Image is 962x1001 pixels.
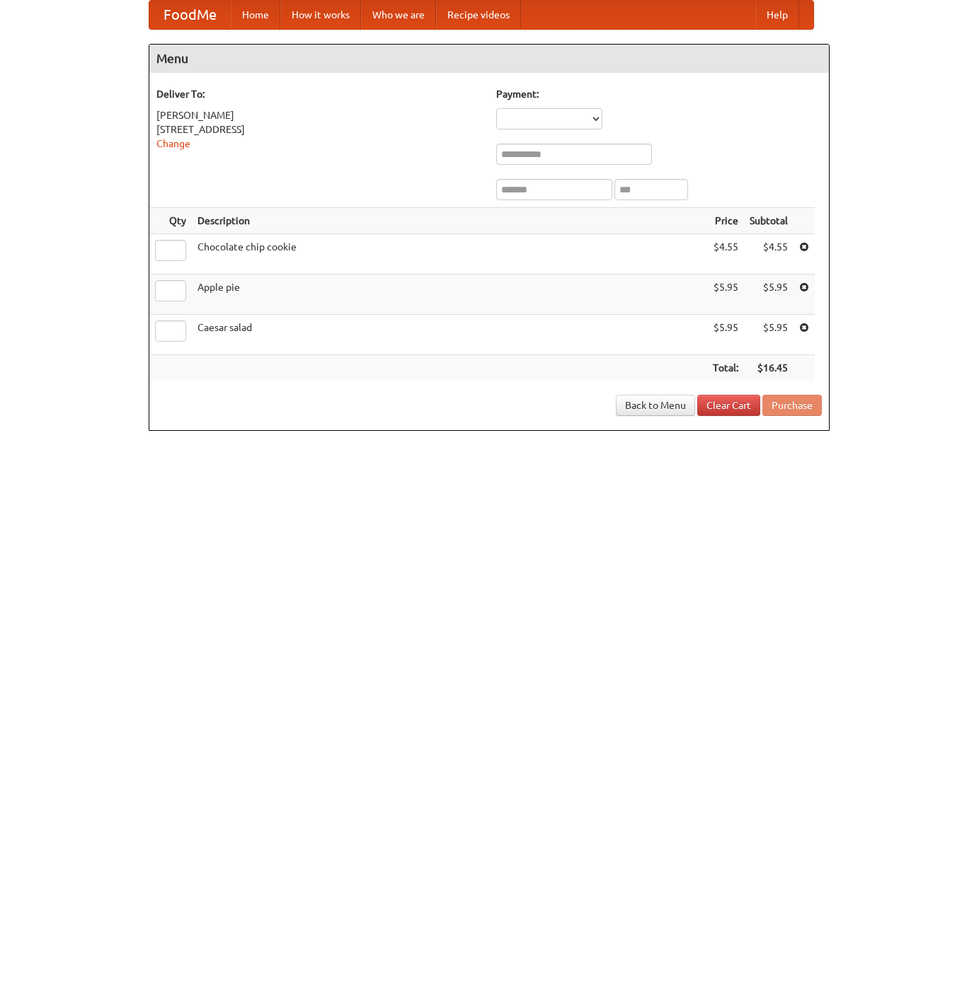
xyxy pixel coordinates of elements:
[192,234,707,274] td: Chocolate chip cookie
[280,1,361,29] a: How it works
[156,87,482,101] h5: Deliver To:
[707,274,744,315] td: $5.95
[744,234,794,274] td: $4.55
[744,208,794,234] th: Subtotal
[231,1,280,29] a: Home
[762,395,822,416] button: Purchase
[755,1,799,29] a: Help
[156,138,190,149] a: Change
[707,208,744,234] th: Price
[436,1,521,29] a: Recipe videos
[744,274,794,315] td: $5.95
[149,1,231,29] a: FoodMe
[156,122,482,137] div: [STREET_ADDRESS]
[156,108,482,122] div: [PERSON_NAME]
[496,87,822,101] h5: Payment:
[192,274,707,315] td: Apple pie
[149,45,829,73] h4: Menu
[744,355,794,381] th: $16.45
[361,1,436,29] a: Who we are
[707,355,744,381] th: Total:
[744,315,794,355] td: $5.95
[697,395,760,416] a: Clear Cart
[192,208,707,234] th: Description
[616,395,695,416] a: Back to Menu
[192,315,707,355] td: Caesar salad
[149,208,192,234] th: Qty
[707,234,744,274] td: $4.55
[707,315,744,355] td: $5.95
